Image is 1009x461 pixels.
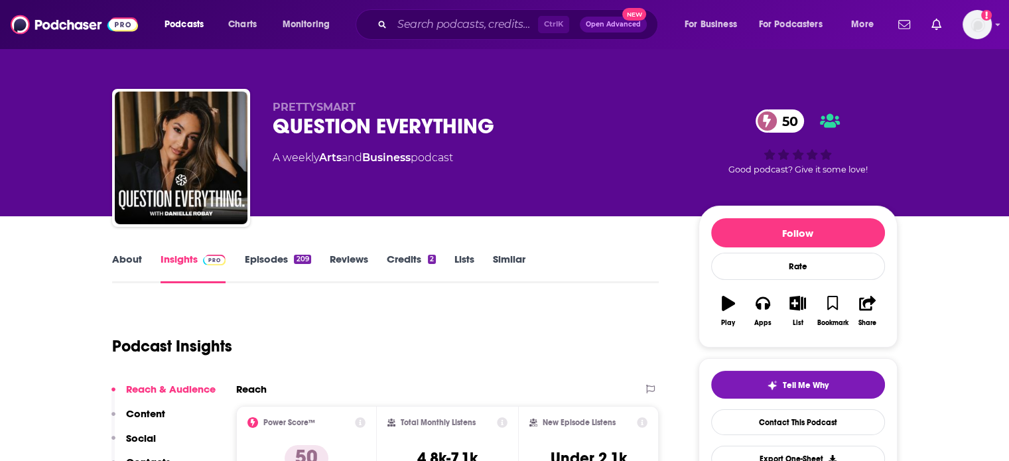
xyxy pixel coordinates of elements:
img: Podchaser Pro [203,255,226,265]
img: Podchaser - Follow, Share and Rate Podcasts [11,12,138,37]
span: PRETTYSMART [273,101,356,113]
a: Episodes209 [244,253,310,283]
button: Share [850,287,884,335]
span: More [851,15,874,34]
p: Social [126,432,156,444]
span: Ctrl K [538,16,569,33]
div: Share [858,319,876,327]
button: List [780,287,815,335]
a: Similar [493,253,525,283]
h1: Podcast Insights [112,336,232,356]
div: Play [721,319,735,327]
div: 209 [294,255,310,264]
img: User Profile [963,10,992,39]
span: For Podcasters [759,15,823,34]
span: Tell Me Why [783,380,829,391]
span: 50 [769,109,805,133]
button: Content [111,407,165,432]
img: QUESTION EVERYTHING [115,92,247,224]
button: Follow [711,218,885,247]
span: For Business [685,15,737,34]
div: Bookmark [817,319,848,327]
svg: Add a profile image [981,10,992,21]
span: Logged in as hconnor [963,10,992,39]
button: tell me why sparkleTell Me Why [711,371,885,399]
span: and [342,151,362,164]
a: Show notifications dropdown [893,13,915,36]
button: open menu [155,14,221,35]
a: About [112,253,142,283]
button: open menu [750,14,842,35]
p: Content [126,407,165,420]
span: Good podcast? Give it some love! [728,165,868,174]
button: Apps [746,287,780,335]
input: Search podcasts, credits, & more... [392,14,538,35]
a: Credits2 [387,253,436,283]
span: Monitoring [283,15,330,34]
img: tell me why sparkle [767,380,777,391]
div: List [793,319,803,327]
h2: Power Score™ [263,418,315,427]
button: open menu [842,14,890,35]
span: Podcasts [165,15,204,34]
a: Charts [220,14,265,35]
p: Reach & Audience [126,383,216,395]
a: Reviews [330,253,368,283]
a: Lists [454,253,474,283]
button: Reach & Audience [111,383,216,407]
a: InsightsPodchaser Pro [161,253,226,283]
button: Bookmark [815,287,850,335]
a: Show notifications dropdown [926,13,947,36]
a: Arts [319,151,342,164]
h2: Total Monthly Listens [401,418,476,427]
h2: Reach [236,383,267,395]
div: Rate [711,253,885,280]
a: Business [362,151,411,164]
div: 2 [428,255,436,264]
span: Open Advanced [586,21,641,28]
div: Search podcasts, credits, & more... [368,9,671,40]
button: Social [111,432,156,456]
div: Apps [754,319,772,327]
h2: New Episode Listens [543,418,616,427]
div: 50Good podcast? Give it some love! [699,101,898,183]
button: open menu [675,14,754,35]
a: Contact This Podcast [711,409,885,435]
span: Charts [228,15,257,34]
button: open menu [273,14,347,35]
a: 50 [756,109,805,133]
div: A weekly podcast [273,150,453,166]
button: Open AdvancedNew [580,17,647,33]
button: Show profile menu [963,10,992,39]
button: Play [711,287,746,335]
span: New [622,8,646,21]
